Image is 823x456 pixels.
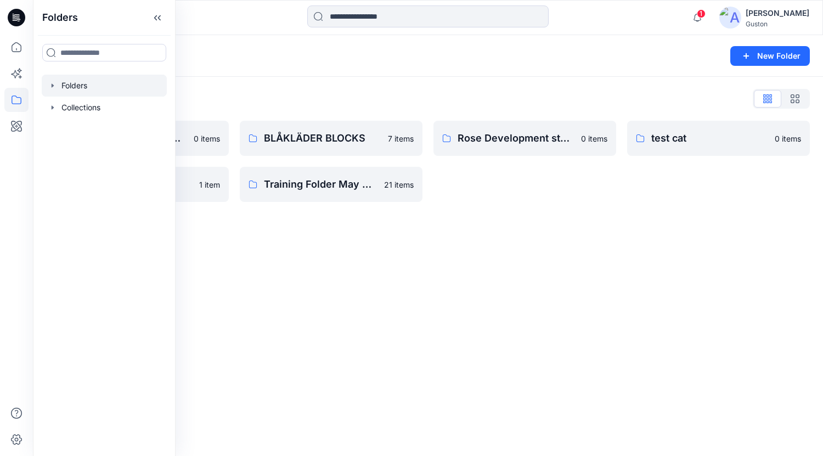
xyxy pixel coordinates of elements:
p: 0 items [775,133,801,144]
a: BLÅKLÄDER BLOCKS7 items [240,121,422,156]
img: avatar [719,7,741,29]
p: 1 item [199,179,220,190]
div: [PERSON_NAME] [746,7,809,20]
p: 21 items [384,179,414,190]
p: Training Folder May + [DATE] [264,177,377,192]
a: Rose Development styles0 items [433,121,616,156]
p: 7 items [388,133,414,144]
a: test cat0 items [627,121,810,156]
p: BLÅKLÄDER BLOCKS [264,131,381,146]
p: test cat [651,131,768,146]
p: 0 items [194,133,220,144]
p: Rose Development styles [458,131,574,146]
div: Guston [746,20,809,28]
span: 1 [697,9,706,18]
a: Training Folder May + [DATE]21 items [240,167,422,202]
p: 0 items [581,133,607,144]
button: New Folder [730,46,810,66]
